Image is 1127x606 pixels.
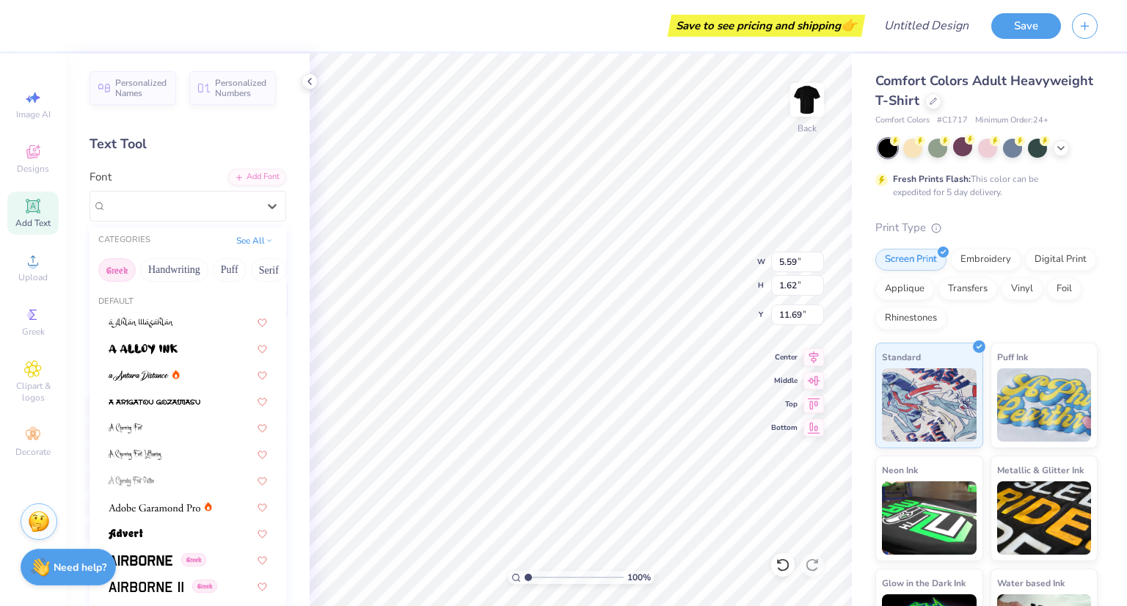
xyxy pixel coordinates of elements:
strong: Need help? [54,561,106,574]
div: Back [798,122,817,135]
button: See All [232,233,277,248]
span: Bottom [771,423,798,433]
span: Puff Ink [997,349,1028,365]
img: A Charming Font Outline [109,476,154,486]
span: Glow in the Dark Ink [882,575,966,591]
div: Rhinestones [875,307,947,329]
img: Adobe Garamond Pro [109,503,200,513]
img: Airborne [109,555,172,566]
img: Standard [882,368,977,442]
span: # C1717 [937,114,968,127]
span: Decorate [15,446,51,458]
span: Clipart & logos [7,380,59,404]
div: This color can be expedited for 5 day delivery. [893,172,1073,199]
span: Greek [22,326,45,337]
strong: Fresh Prints Flash: [893,173,971,185]
img: a Antara Distance [109,370,169,381]
div: Default [90,296,286,308]
span: Comfort Colors Adult Heavyweight T-Shirt [875,72,1093,109]
span: Greek [181,553,206,566]
span: Metallic & Glitter Ink [997,462,1084,478]
input: Untitled Design [872,11,980,40]
span: 100 % [627,571,651,584]
div: Transfers [938,278,997,300]
img: a Alloy Ink [109,344,178,354]
img: Puff Ink [997,368,1092,442]
span: Comfort Colors [875,114,930,127]
span: Top [771,399,798,409]
span: Personalized Numbers [215,78,267,98]
img: Metallic & Glitter Ink [997,481,1092,555]
img: A Charming Font Leftleaning [109,450,161,460]
span: 👉 [841,16,857,34]
div: Digital Print [1025,249,1096,271]
div: Vinyl [1002,278,1043,300]
img: a Ahlan Wasahlan [109,318,174,328]
span: Upload [18,271,48,283]
div: Embroidery [951,249,1021,271]
img: Neon Ink [882,481,977,555]
button: Save [991,13,1061,39]
span: Greek [192,580,217,593]
span: Add Text [15,217,51,229]
label: Font [90,169,112,186]
span: Water based Ink [997,575,1065,591]
div: Foil [1047,278,1082,300]
div: Screen Print [875,249,947,271]
img: Airborne II [109,582,183,592]
img: A Charming Font [109,423,143,434]
span: Standard [882,349,921,365]
div: CATEGORIES [98,234,150,247]
div: Add Font [228,169,286,186]
span: Designs [17,163,49,175]
img: a Arigatou Gozaimasu [109,397,200,407]
button: Handwriting [140,258,208,282]
span: Image AI [16,109,51,120]
div: Save to see pricing and shipping [671,15,861,37]
div: Applique [875,278,934,300]
button: Puff [213,258,247,282]
div: Text Tool [90,134,286,154]
button: Greek [98,258,136,282]
img: Advert [109,529,143,539]
span: Neon Ink [882,462,918,478]
div: Print Type [875,219,1098,236]
img: Back [792,85,822,114]
span: Personalized Names [115,78,167,98]
span: Minimum Order: 24 + [975,114,1048,127]
span: Center [771,352,798,362]
span: Middle [771,376,798,386]
button: Serif [251,258,287,282]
